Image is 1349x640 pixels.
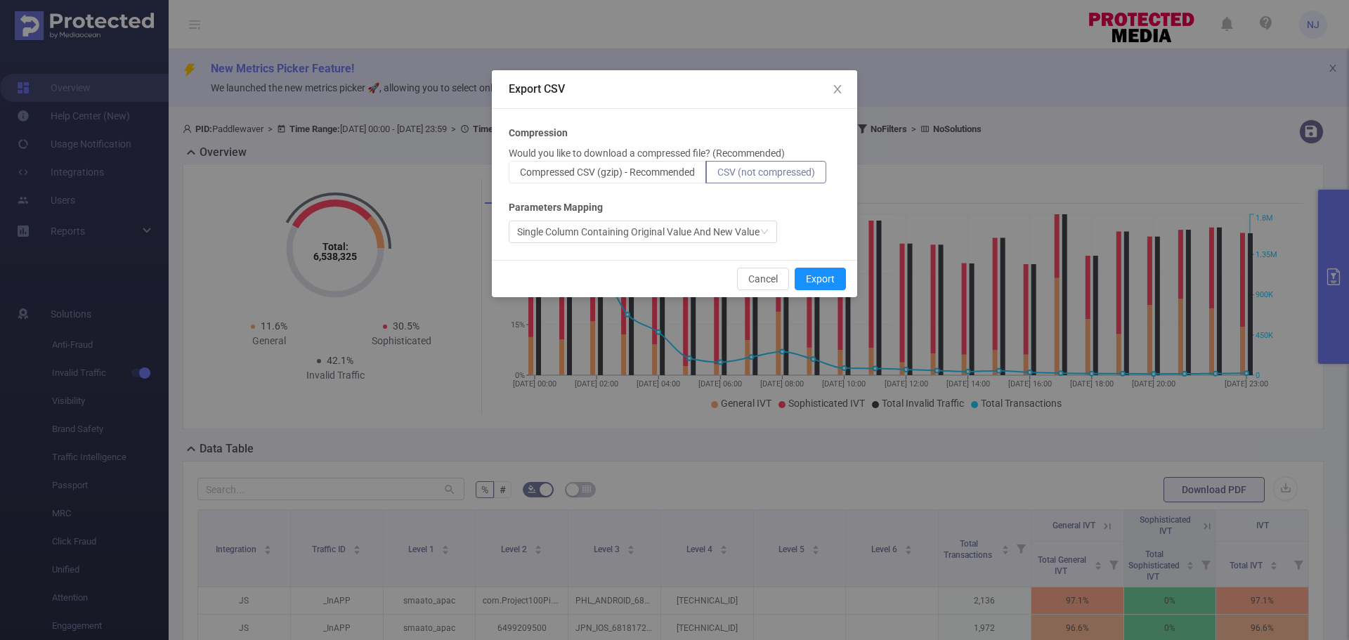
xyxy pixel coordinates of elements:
[509,126,568,141] b: Compression
[520,166,695,178] span: Compressed CSV (gzip) - Recommended
[717,166,815,178] span: CSV (not compressed)
[832,84,843,95] i: icon: close
[517,221,760,242] div: Single Column Containing Original Value And New Value
[509,146,785,161] p: Would you like to download a compressed file? (Recommended)
[509,200,603,215] b: Parameters Mapping
[818,70,857,110] button: Close
[760,228,769,237] i: icon: down
[509,81,840,97] div: Export CSV
[737,268,789,290] button: Cancel
[795,268,846,290] button: Export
